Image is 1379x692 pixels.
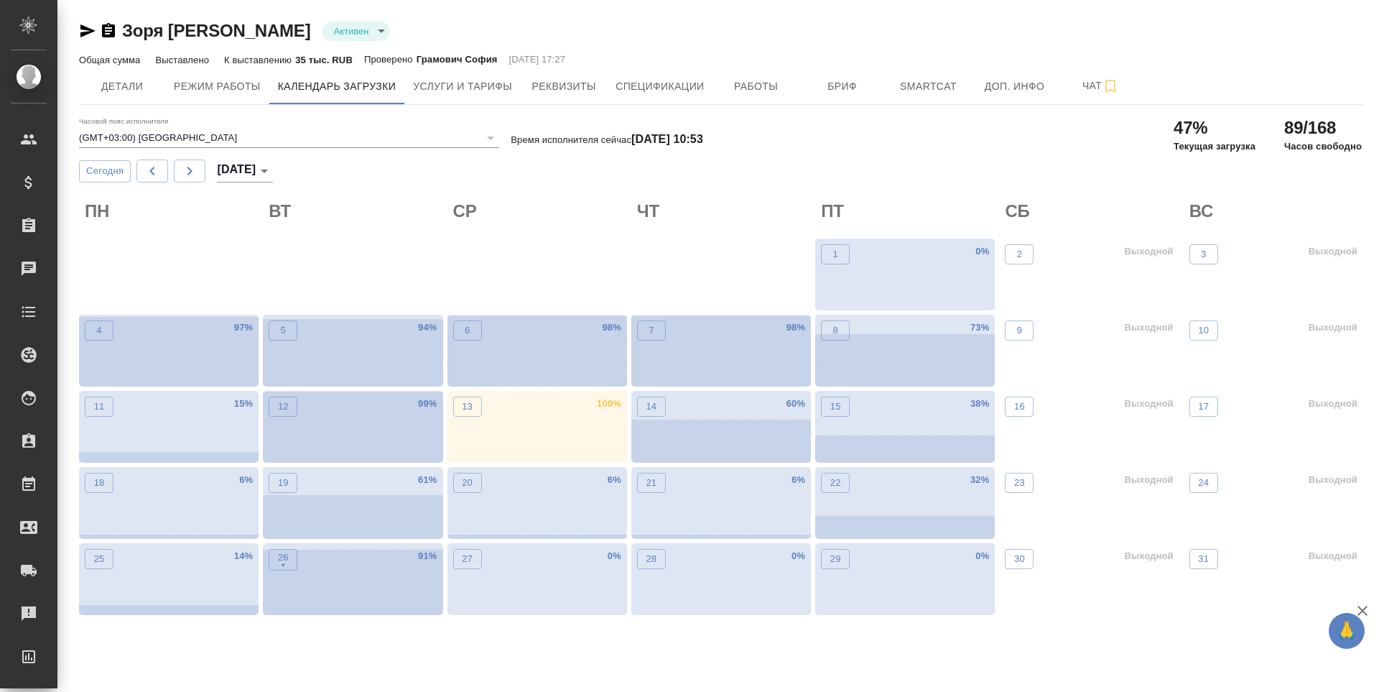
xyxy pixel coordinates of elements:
button: 25 [85,549,113,569]
p: 100 % [597,397,621,411]
h2: СБ [1005,200,1179,223]
p: 2 [1017,247,1022,262]
button: 31 [1189,549,1218,569]
button: 29 [821,549,850,569]
p: 20 [462,476,473,490]
button: 8 [821,320,850,341]
span: Календарь загрузки [278,78,396,96]
p: 60 % [786,397,805,411]
p: 91 % [418,549,437,563]
button: 30 [1005,549,1034,569]
p: 0 % [975,244,989,259]
p: 27 [462,552,473,566]
button: 19 [269,473,297,493]
p: 15 [830,400,841,414]
h2: ЧТ [637,200,811,223]
button: 7 [637,320,666,341]
p: 32 % [970,473,989,487]
h2: ВТ [269,200,442,223]
p: 6 [465,323,470,338]
button: 26• [269,549,297,571]
p: Выходной [1309,397,1357,411]
p: 8 [832,323,837,338]
button: 1 [821,244,850,264]
span: Smartcat [894,78,963,96]
p: 0 % [791,549,805,563]
button: 13 [453,397,482,417]
p: 14 % [234,549,253,563]
p: Грамович София [417,52,498,67]
button: 17 [1189,397,1218,417]
button: 18 [85,473,113,493]
button: 16 [1005,397,1034,417]
h2: 89/168 [1284,116,1362,139]
button: 14 [637,397,666,417]
h2: ВС [1189,200,1363,223]
p: 3 [1201,247,1206,262]
p: Выходной [1124,320,1173,335]
h4: [DATE] 10:53 [631,133,703,145]
p: 15 % [234,397,253,411]
p: 12 [278,400,289,414]
button: 5 [269,320,297,341]
button: 27 [453,549,482,569]
p: Выставлено [155,55,213,65]
p: 98 % [786,320,805,335]
button: 21 [637,473,666,493]
span: Реквизиты [529,78,598,96]
svg: Подписаться [1102,78,1119,95]
div: Активен [322,22,390,41]
span: Чат [1067,77,1136,95]
span: Детали [88,78,157,96]
p: 35 тыс. RUB [295,55,353,65]
p: Выходной [1124,397,1173,411]
p: 24 [1198,476,1209,490]
span: Работы [722,78,791,96]
p: 38 % [970,397,989,411]
p: 9 [1017,323,1022,338]
p: Выходной [1309,473,1357,487]
p: 11 [94,400,105,414]
a: Зоря [PERSON_NAME] [122,21,310,40]
button: 🙏 [1329,613,1365,649]
p: Выходной [1309,320,1357,335]
button: 11 [85,397,113,417]
button: Скопировать ссылку для ЯМессенджера [79,22,96,40]
p: 6 % [608,473,621,487]
button: 15 [821,397,850,417]
p: Текущая загрузка [1174,139,1255,154]
p: 28 [646,552,656,566]
p: 31 [1198,552,1209,566]
p: 6 % [239,473,253,487]
p: 7 [649,323,654,338]
p: 1 [832,247,837,262]
p: 97 % [234,320,253,335]
button: 3 [1189,244,1218,264]
button: 23 [1005,473,1034,493]
p: 26 [278,550,289,565]
p: 25 [94,552,105,566]
button: Сегодня [79,160,131,183]
p: Общая сумма [79,55,144,65]
h2: ПТ [821,200,995,223]
button: 20 [453,473,482,493]
p: 4 [96,323,101,338]
span: Спецификации [616,78,704,96]
p: Часов свободно [1284,139,1362,154]
p: 19 [278,476,289,490]
span: Сегодня [86,163,124,180]
button: Скопировать ссылку [100,22,117,40]
button: Активен [329,25,373,37]
span: Режим работы [174,78,261,96]
p: 73 % [970,320,989,335]
button: 6 [453,320,482,341]
p: 0 % [608,549,621,563]
p: • [278,558,289,573]
p: 30 [1014,552,1025,566]
p: 14 [646,400,656,414]
p: 18 [94,476,105,490]
h2: СР [453,200,627,223]
div: [DATE] [217,160,273,183]
button: 22 [821,473,850,493]
p: 16 [1014,400,1025,414]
